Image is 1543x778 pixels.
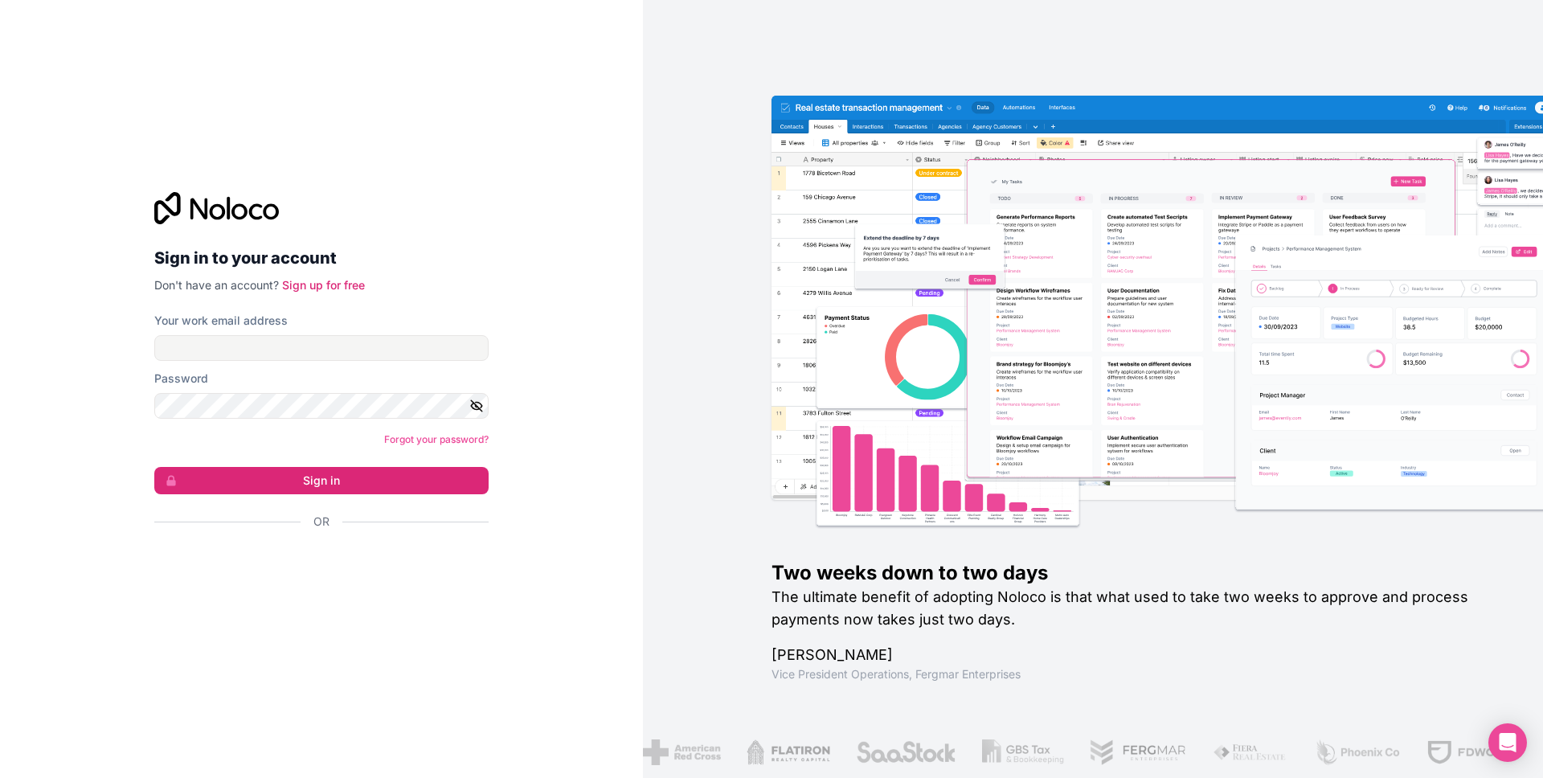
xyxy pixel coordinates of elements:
[771,560,1492,586] h1: Two weeks down to two days
[154,313,288,329] label: Your work email address
[313,514,329,530] span: Or
[154,335,489,361] input: Email address
[1488,723,1527,762] div: Open Intercom Messenger
[154,393,489,419] input: Password
[1426,739,1520,765] img: /assets/fdworks-Bi04fVtw.png
[747,739,830,765] img: /assets/flatiron-C8eUkumj.png
[1314,739,1401,765] img: /assets/phoenix-BREaitsQ.png
[154,371,208,387] label: Password
[771,644,1492,666] h1: [PERSON_NAME]
[154,244,489,272] h2: Sign in to your account
[771,666,1492,682] h1: Vice President Operations , Fergmar Enterprises
[643,739,721,765] img: /assets/american-red-cross-BAupjrZR.png
[1090,739,1188,765] img: /assets/fergmar-CudnrXN5.png
[856,739,957,765] img: /assets/saastock-C6Zbiodz.png
[154,467,489,494] button: Sign in
[982,739,1064,765] img: /assets/gbstax-C-GtDUiK.png
[1213,739,1288,765] img: /assets/fiera-fwj2N5v4.png
[771,586,1492,631] h2: The ultimate benefit of adopting Noloco is that what used to take two weeks to approve and proces...
[154,278,279,292] span: Don't have an account?
[384,433,489,445] a: Forgot your password?
[282,278,365,292] a: Sign up for free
